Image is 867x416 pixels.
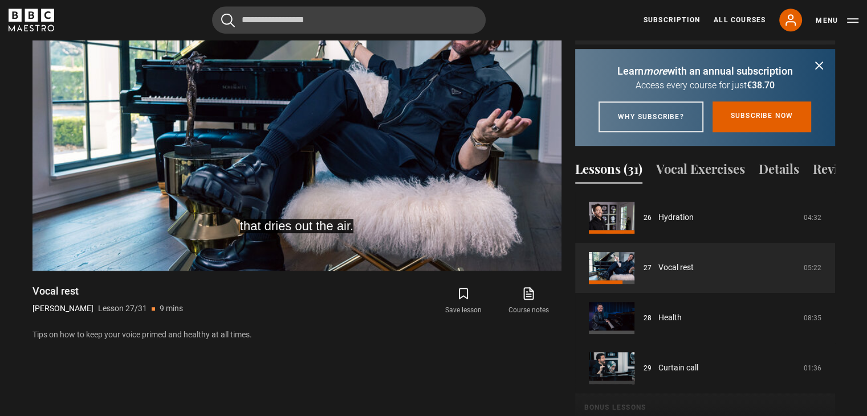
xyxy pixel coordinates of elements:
input: Search [212,6,486,34]
a: All Courses [714,15,766,25]
a: Why subscribe? [599,101,703,132]
p: [PERSON_NAME] [32,303,93,315]
a: Health [658,312,682,324]
a: Subscription [644,15,700,25]
p: Tips on how to keep your voice primed and healthy at all times. [32,329,561,341]
svg: BBC Maestro [9,9,54,31]
button: Submit the search query [221,13,235,27]
button: Toggle navigation [816,15,858,26]
button: Save lesson [431,284,496,317]
a: Vocal rest [658,262,694,274]
a: Hydration [658,211,694,223]
h1: Vocal rest [32,284,183,298]
p: Lesson 27/31 [98,303,147,315]
p: Access every course for just [589,79,821,92]
i: more [644,65,667,77]
a: Subscribe now [713,101,812,132]
a: Curtain call [658,362,698,374]
p: Learn with an annual subscription [589,63,821,79]
a: Course notes [496,284,561,317]
button: Lessons (31) [575,160,642,183]
button: Vocal Exercises [656,160,745,183]
span: €38.70 [747,80,775,91]
button: Details [759,160,799,183]
p: 9 mins [160,303,183,315]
